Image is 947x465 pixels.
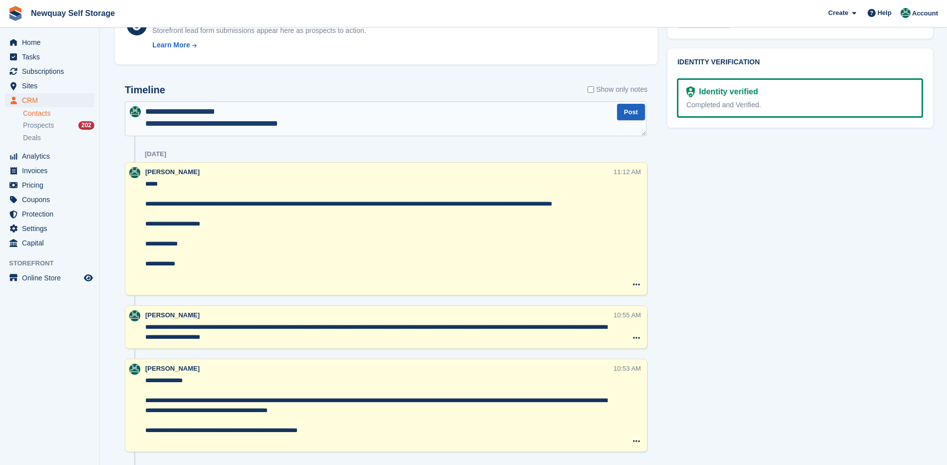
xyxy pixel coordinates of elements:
div: Completed and Verified. [686,100,914,110]
a: menu [5,193,94,207]
a: menu [5,222,94,235]
span: Coupons [22,193,82,207]
a: menu [5,164,94,178]
div: Storefront lead form submissions appear here as prospects to action. [152,25,366,36]
span: [PERSON_NAME] [145,365,200,372]
div: 10:53 AM [614,364,641,373]
span: Deals [23,133,41,143]
a: menu [5,35,94,49]
a: menu [5,207,94,221]
h2: Timeline [125,84,165,96]
a: menu [5,236,94,250]
span: Prospects [23,121,54,130]
a: menu [5,64,94,78]
a: menu [5,149,94,163]
img: JON [129,167,140,178]
a: menu [5,50,94,64]
span: Tasks [22,50,82,64]
div: 202 [78,121,94,130]
a: menu [5,271,94,285]
div: 10:55 AM [614,310,641,320]
a: menu [5,93,94,107]
div: Learn More [152,40,190,50]
img: Identity Verification Ready [686,86,695,97]
a: Prospects 202 [23,120,94,131]
span: Help [878,8,892,18]
img: JON [901,8,911,18]
span: Home [22,35,82,49]
span: Account [912,8,938,18]
span: Invoices [22,164,82,178]
img: JON [129,364,140,375]
span: [PERSON_NAME] [145,168,200,176]
input: Show only notes [588,84,594,95]
span: Online Store [22,271,82,285]
span: Storefront [9,258,99,268]
a: Learn More [152,40,366,50]
img: JON [129,310,140,321]
span: Protection [22,207,82,221]
span: Capital [22,236,82,250]
a: Contacts [23,109,94,118]
a: Deals [23,133,94,143]
span: CRM [22,93,82,107]
span: Settings [22,222,82,235]
span: Create [828,8,848,18]
span: Sites [22,79,82,93]
img: JON [130,106,141,117]
button: Post [617,104,645,120]
label: Show only notes [588,84,647,95]
a: menu [5,178,94,192]
span: Analytics [22,149,82,163]
h2: Identity verification [677,58,923,66]
a: menu [5,79,94,93]
a: Preview store [82,272,94,284]
img: stora-icon-8386f47178a22dfd0bd8f6a31ec36ba5ce8667c1dd55bd0f319d3a0aa187defe.svg [8,6,23,21]
div: [DATE] [145,150,166,158]
div: Identity verified [695,86,758,98]
span: [PERSON_NAME] [145,311,200,319]
span: Subscriptions [22,64,82,78]
span: Pricing [22,178,82,192]
div: 11:12 AM [614,167,641,177]
a: Newquay Self Storage [27,5,119,21]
